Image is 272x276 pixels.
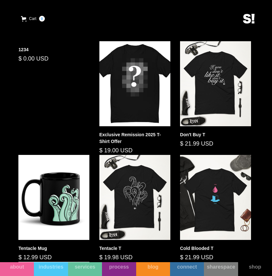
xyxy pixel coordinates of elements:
a: Exclusive Remission 2025 T-Shirt Offer$ 19.00 USD [99,41,170,155]
a: Tentacle Mug$ 12.99 USD [18,155,89,262]
div: Cart [29,16,36,22]
div: $ 0.00 USD [18,54,89,63]
a: sharespace [204,262,238,276]
div: Don't Buy T [180,131,251,138]
div: $ 19.98 USD [99,253,170,262]
div: shop [238,264,272,270]
div: sharespace [204,264,238,270]
div: industries [34,264,68,270]
div: Exclusive Remission 2025 T-Shirt Offer [99,131,170,145]
a: connect [170,262,204,276]
div: 0 [39,16,45,22]
a: Open empty cart [16,13,50,24]
div: Tentacle T [99,245,170,252]
a: shop [238,262,272,276]
a: Tentacle T$ 19.98 USD [99,155,170,262]
div: Cold Blooded T [180,245,251,252]
div: services [68,264,102,270]
div: blog [136,264,170,270]
div: process [102,264,136,270]
a: services [68,262,102,276]
a: process [102,262,136,276]
div: $ 21.99 USD [180,253,251,262]
a: industries [34,262,68,276]
div: $ 21.99 USD [180,139,251,148]
a: Cold Blooded T$ 21.99 USD [180,155,251,262]
a: 1234$ 0.00 USD [18,41,89,63]
img: This is an image of the white S! logo [243,14,255,24]
div: $ 19.00 USD [99,146,170,155]
div: connect [170,264,204,270]
div: Tentacle Mug [18,245,89,252]
div: 1234 [18,46,89,53]
div: $ 12.99 USD [18,253,89,262]
a: blog [136,262,170,276]
a: Don't Buy T$ 21.99 USD [180,41,251,148]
